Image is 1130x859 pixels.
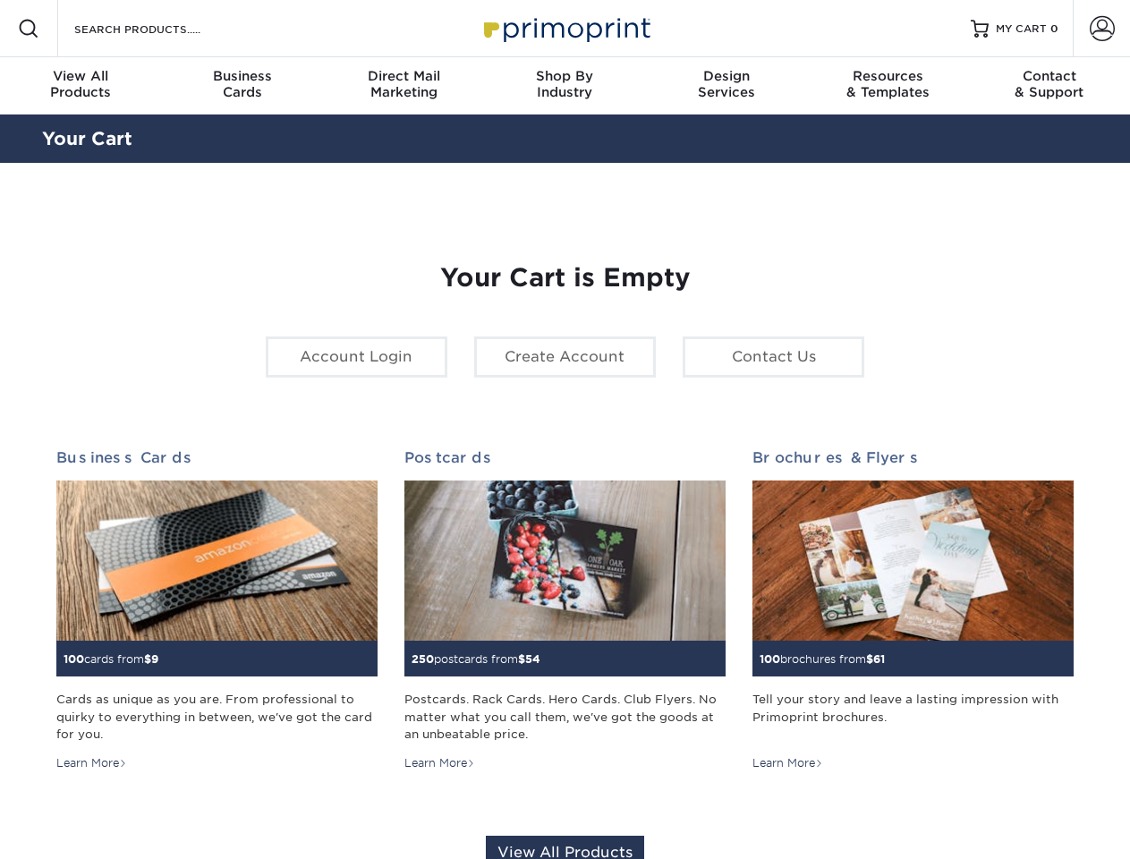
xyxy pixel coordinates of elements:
a: DesignServices [646,57,807,115]
span: MY CART [996,21,1047,37]
div: Tell your story and leave a lasting impression with Primoprint brochures. [752,691,1074,743]
div: & Templates [807,68,968,100]
span: 54 [525,652,540,666]
a: Direct MailMarketing [323,57,484,115]
img: Postcards [404,481,726,642]
a: Your Cart [42,128,132,149]
h1: Your Cart is Empty [56,263,1075,293]
small: cards from [64,652,158,666]
a: Contact& Support [969,57,1130,115]
a: BusinessCards [161,57,322,115]
div: & Support [969,68,1130,100]
span: 250 [412,652,434,666]
h2: Brochures & Flyers [752,449,1074,466]
span: Contact [969,68,1130,84]
small: brochures from [760,652,885,666]
div: Marketing [323,68,484,100]
span: 9 [151,652,158,666]
span: Design [646,68,807,84]
input: SEARCH PRODUCTS..... [72,18,247,39]
img: Brochures & Flyers [752,481,1074,642]
div: Postcards. Rack Cards. Hero Cards. Club Flyers. No matter what you call them, we've got the goods... [404,691,726,743]
div: Industry [484,68,645,100]
img: Business Cards [56,481,378,642]
a: Shop ByIndustry [484,57,645,115]
div: Cards as unique as you are. From professional to quirky to everything in between, we've got the c... [56,691,378,743]
div: Cards [161,68,322,100]
a: Resources& Templates [807,57,968,115]
img: Primoprint [476,9,655,47]
div: Learn More [56,755,127,771]
a: Contact Us [683,336,864,378]
span: $ [866,652,873,666]
span: Resources [807,68,968,84]
span: Direct Mail [323,68,484,84]
a: Business Cards 100cards from$9 Cards as unique as you are. From professional to quirky to everyth... [56,449,378,771]
a: Postcards 250postcards from$54 Postcards. Rack Cards. Hero Cards. Club Flyers. No matter what you... [404,449,726,771]
div: Services [646,68,807,100]
a: Brochures & Flyers 100brochures from$61 Tell your story and leave a lasting impression with Primo... [752,449,1074,771]
span: 100 [64,652,84,666]
h2: Postcards [404,449,726,466]
div: Learn More [752,755,823,771]
span: Shop By [484,68,645,84]
div: Learn More [404,755,475,771]
h2: Business Cards [56,449,378,466]
span: 61 [873,652,885,666]
span: $ [144,652,151,666]
span: $ [518,652,525,666]
span: 100 [760,652,780,666]
a: Create Account [474,336,656,378]
a: Account Login [266,336,447,378]
span: 0 [1050,22,1058,35]
small: postcards from [412,652,540,666]
span: Business [161,68,322,84]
